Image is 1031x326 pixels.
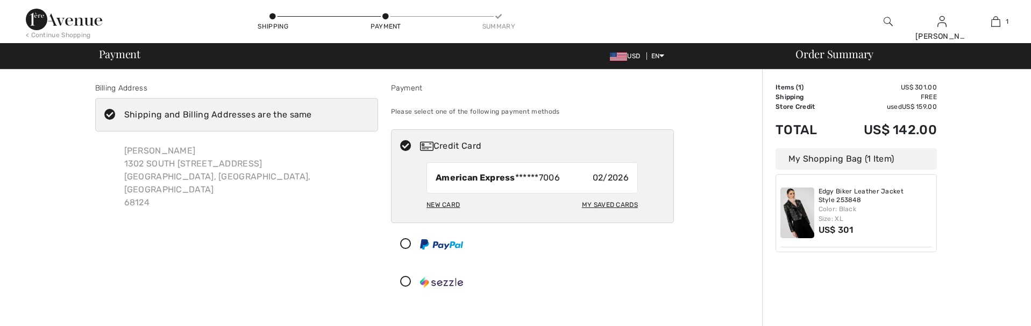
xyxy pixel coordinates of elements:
[391,82,674,94] div: Payment
[902,103,937,110] span: US$ 159.00
[884,15,893,28] img: search the website
[776,148,937,170] div: My Shopping Bag (1 Item)
[819,225,854,235] span: US$ 301
[819,204,933,224] div: Color: Black Size: XL
[783,48,1025,59] div: Order Summary
[776,92,834,102] td: Shipping
[99,48,140,59] span: Payment
[420,140,666,152] div: Credit Card
[915,31,968,42] div: [PERSON_NAME]
[593,171,629,184] span: 02/2026
[257,22,289,31] div: Shipping
[391,98,674,125] div: Please select one of the following payment methods
[937,15,947,28] img: My Info
[776,102,834,112] td: Store Credit
[834,112,937,148] td: US$ 142.00
[834,102,937,112] td: used
[780,188,814,238] img: Edgy Biker Leather Jacket Style 253848
[420,239,463,249] img: PayPal
[991,15,1000,28] img: My Bag
[124,108,312,121] div: Shipping and Billing Addresses are the same
[834,82,937,92] td: US$ 301.00
[819,188,933,204] a: Edgy Biker Leather Jacket Style 253848
[26,9,102,30] img: 1ère Avenue
[95,82,378,94] div: Billing Address
[834,92,937,102] td: Free
[582,196,638,214] div: My Saved Cards
[369,22,402,31] div: Payment
[776,112,834,148] td: Total
[651,52,665,60] span: EN
[420,277,463,288] img: Sezzle
[969,15,1022,28] a: 1
[776,82,834,92] td: Items ( )
[610,52,627,61] img: US Dollar
[482,22,515,31] div: Summary
[1006,17,1008,26] span: 1
[26,30,91,40] div: < Continue Shopping
[798,84,801,91] span: 1
[937,16,947,26] a: Sign In
[426,196,460,214] div: New Card
[420,142,433,151] img: Credit Card
[610,52,644,60] span: USD
[116,136,378,218] div: [PERSON_NAME] 1302 SOUTH [STREET_ADDRESS] [GEOGRAPHIC_DATA], [GEOGRAPHIC_DATA], [GEOGRAPHIC_DATA]...
[436,172,515,183] strong: American Express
